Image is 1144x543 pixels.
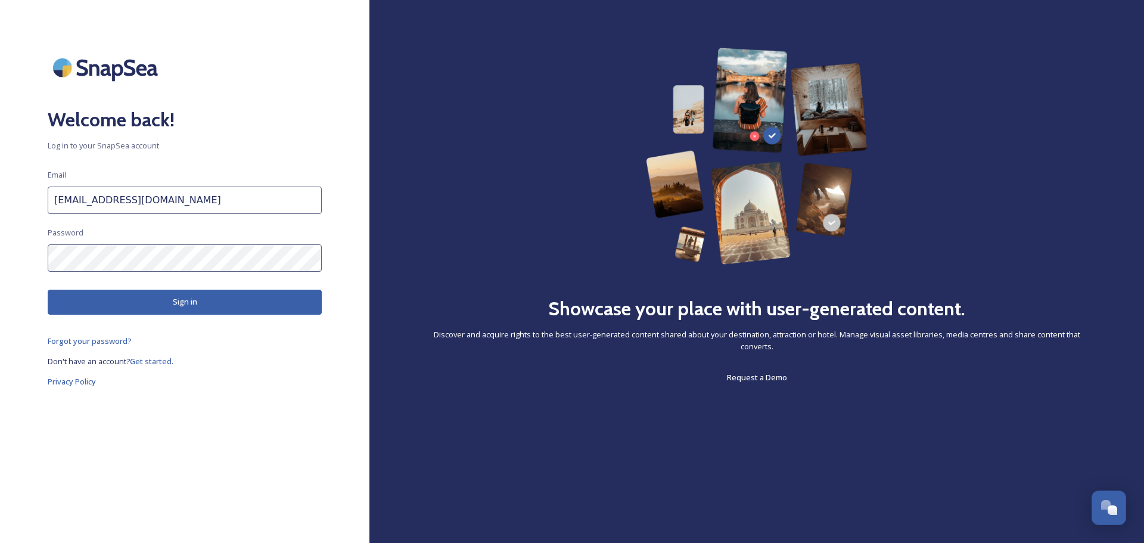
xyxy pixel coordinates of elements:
button: Sign in [48,290,322,314]
span: Discover and acquire rights to the best user-generated content shared about your destination, att... [417,329,1096,352]
img: SnapSea Logo [48,48,167,88]
span: Log in to your SnapSea account [48,140,322,151]
span: Password [48,227,83,238]
span: Request a Demo [727,372,787,383]
button: Open Chat [1092,491,1126,525]
a: Don't have an account?Get started. [48,354,322,368]
span: Don't have an account? [48,356,130,367]
span: Get started. [130,356,173,367]
h2: Welcome back! [48,106,322,134]
span: Forgot your password? [48,336,132,346]
img: 63b42ca75bacad526042e722_Group%20154-p-800.png [646,48,868,265]
input: john.doe@snapsea.io [48,187,322,214]
a: Forgot your password? [48,334,322,348]
span: Email [48,169,66,181]
a: Request a Demo [727,370,787,384]
span: Privacy Policy [48,376,96,387]
h2: Showcase your place with user-generated content. [548,294,965,323]
a: Privacy Policy [48,374,322,389]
